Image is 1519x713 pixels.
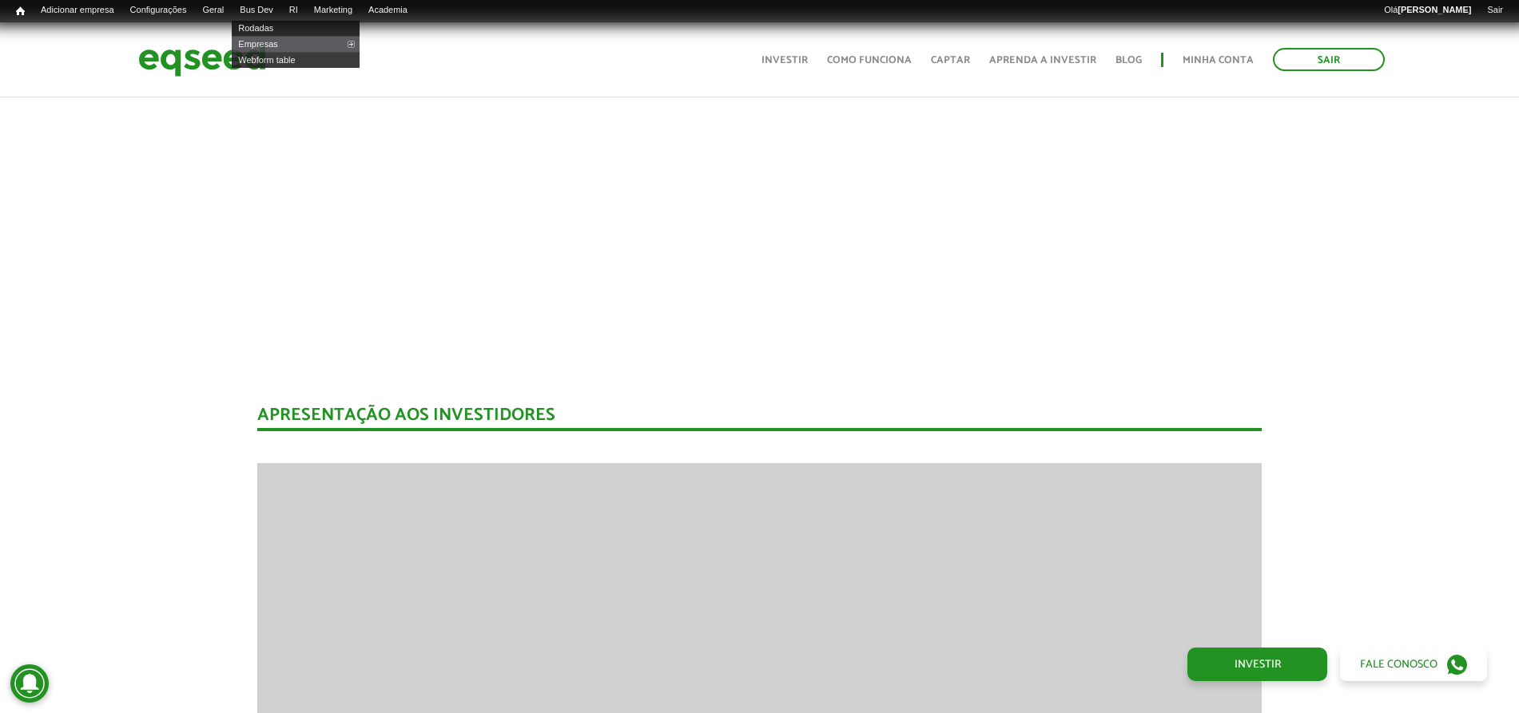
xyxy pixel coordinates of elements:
[360,4,416,17] a: Academia
[931,55,970,65] a: Captar
[1479,4,1511,17] a: Sair
[194,4,232,17] a: Geral
[232,4,281,17] a: Bus Dev
[16,6,25,17] span: Início
[1187,648,1327,681] a: Investir
[138,38,266,81] img: EqSeed
[257,406,1262,431] div: Apresentação aos investidores
[281,4,306,17] a: RI
[761,55,808,65] a: Investir
[33,4,122,17] a: Adicionar empresa
[1398,5,1471,14] strong: [PERSON_NAME]
[1340,648,1487,681] a: Fale conosco
[1273,48,1385,71] a: Sair
[989,55,1096,65] a: Aprenda a investir
[306,4,360,17] a: Marketing
[8,4,33,19] a: Início
[827,55,912,65] a: Como funciona
[232,20,360,36] a: Rodadas
[1183,55,1254,65] a: Minha conta
[1115,55,1142,65] a: Blog
[1376,4,1479,17] a: Olá[PERSON_NAME]
[122,4,195,17] a: Configurações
